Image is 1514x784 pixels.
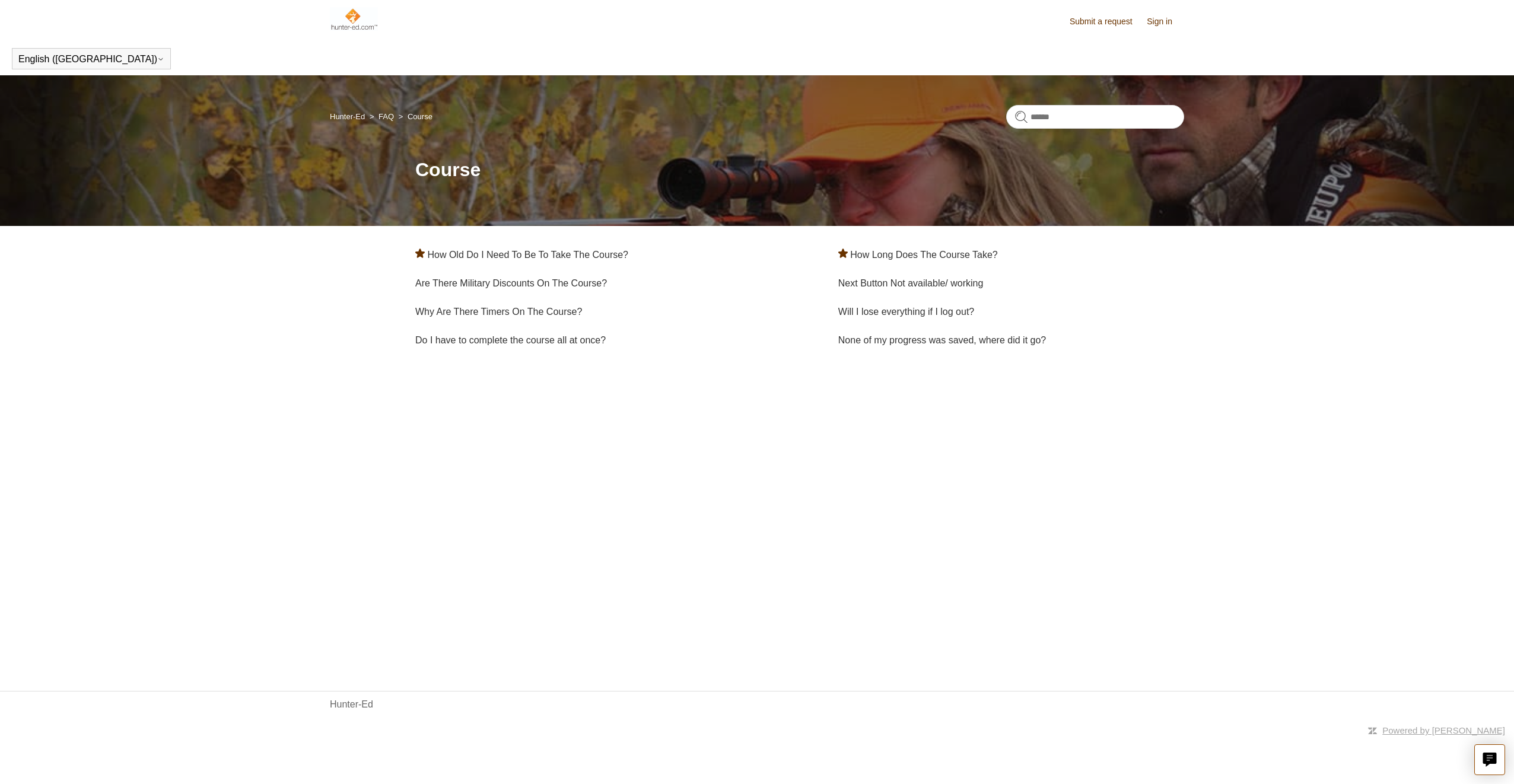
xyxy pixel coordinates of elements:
button: Live chat [1474,744,1505,775]
a: Do I have to complete the course all at once? [415,335,606,345]
a: Sign in [1147,15,1184,28]
button: English ([GEOGRAPHIC_DATA]) [18,54,164,65]
a: How Long Does The Course Take? [850,250,997,260]
img: Hunter-Ed Help Center home page [330,7,378,31]
h1: Course [415,155,1184,184]
a: Next Button Not available/ working [838,278,984,288]
a: Are There Military Discounts On The Course? [415,278,607,288]
a: Why Are There Timers On The Course? [415,307,582,317]
a: Course [408,112,432,121]
a: Powered by [PERSON_NAME] [1382,725,1505,735]
input: Search [1006,105,1184,129]
a: FAQ [378,112,394,121]
li: Hunter-Ed [330,112,367,121]
li: Course [396,112,432,121]
a: Hunter-Ed [330,697,373,712]
a: Will I lose everything if I log out? [838,307,974,317]
a: Hunter-Ed [330,112,365,121]
li: FAQ [367,112,396,121]
svg: Promoted article [838,248,848,258]
a: How Old Do I Need To Be To Take The Course? [427,250,628,260]
svg: Promoted article [415,248,425,258]
a: None of my progress was saved, where did it go? [838,335,1046,345]
a: Submit a request [1070,15,1144,28]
